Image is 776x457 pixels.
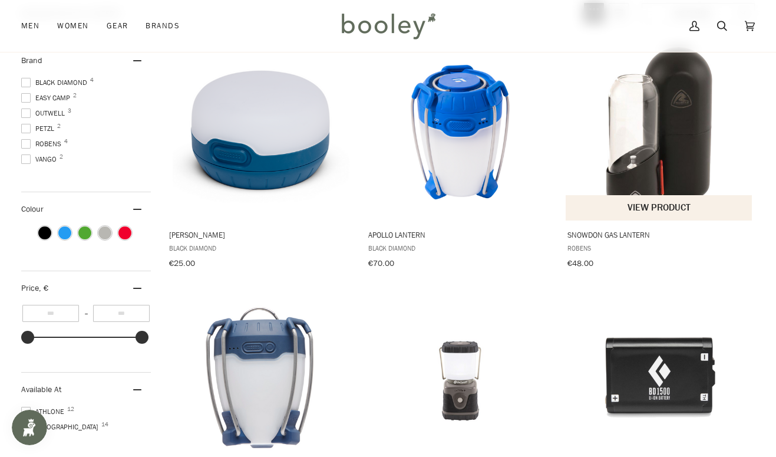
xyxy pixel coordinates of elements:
span: [GEOGRAPHIC_DATA] [21,422,102,432]
span: Women [57,20,88,32]
span: 12 [67,406,74,412]
span: Black Diamond [169,243,353,253]
span: 2 [57,123,61,129]
img: Booley [336,9,440,43]
span: Price [21,282,48,294]
span: €70.00 [368,258,394,269]
span: Petzl [21,123,58,134]
span: Colour [21,203,52,215]
span: Colour: Black [38,226,51,239]
img: Black Diamond Moji Lantern Azul - Booley Galway [173,44,349,221]
span: 14 [101,422,108,428]
span: Colour: Red [118,226,131,239]
a: Snowdon Gas Lantern [566,44,753,272]
span: Apollo Lantern [368,229,552,240]
span: Black Diamond [21,77,91,88]
span: Men [21,20,39,32]
span: Easy Camp [21,93,74,103]
span: Outwell [21,108,68,119]
span: Robens [21,139,65,149]
span: Robens [567,243,751,253]
span: Colour: Grey [98,226,111,239]
span: 3 [68,108,71,114]
span: Vango [21,154,60,165]
span: 2 [60,154,63,160]
span: , € [39,282,48,294]
span: [PERSON_NAME] [169,229,353,240]
span: – [79,308,93,318]
img: Black Diamond Apollo Lantern Powell Blue - Booley Galway [372,44,549,221]
input: Minimum value [22,305,79,322]
span: Colour: Blue [58,226,71,239]
span: Brand [21,55,42,66]
span: 4 [64,139,68,144]
img: Robens Snowdon Gas Lantern Black - Booley Galway [571,44,748,221]
span: 2 [73,93,77,98]
a: Apollo Lantern [366,44,554,272]
iframe: Button to open loyalty program pop-up [12,410,47,445]
a: Moji Lantern [167,44,355,272]
span: €25.00 [169,258,195,269]
input: Maximum value [93,305,150,322]
span: Black Diamond [368,243,552,253]
span: €48.00 [567,258,593,269]
button: View product [566,195,752,221]
span: Brands [146,20,180,32]
span: Snowdon Gas Lantern [567,229,751,240]
span: 4 [90,77,94,83]
span: Athlone [21,406,68,417]
span: Colour: Green [78,226,91,239]
span: Available At [21,384,61,395]
span: Gear [107,20,128,32]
